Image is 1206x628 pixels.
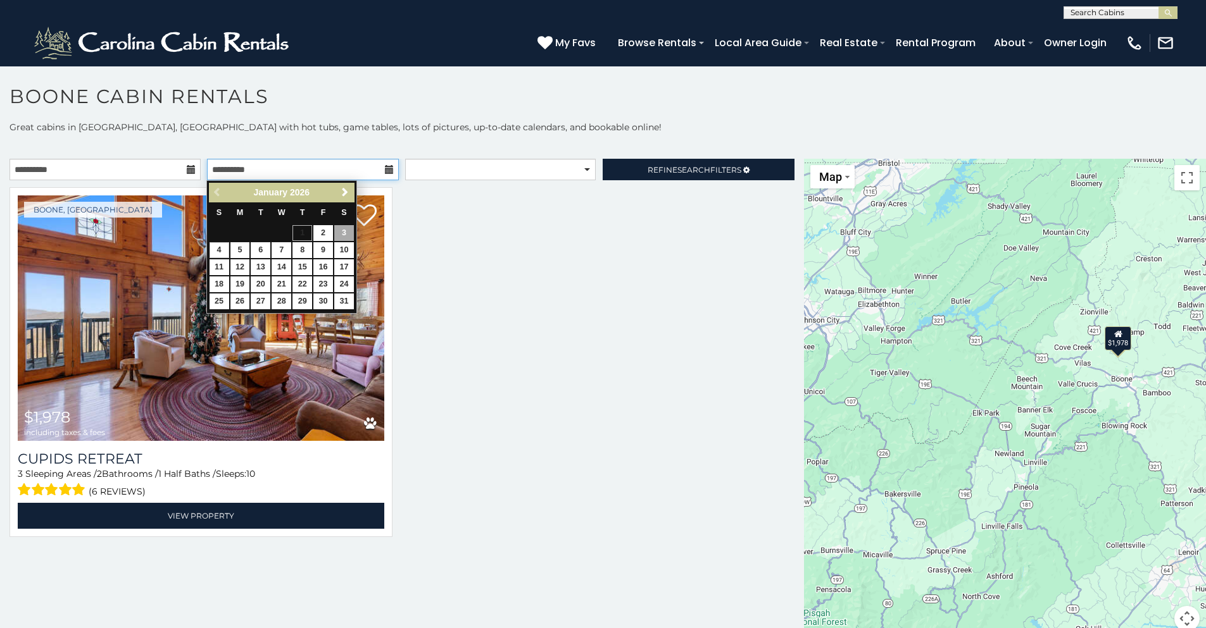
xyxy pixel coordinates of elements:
[334,259,354,275] a: 17
[210,259,229,275] a: 11
[210,293,229,309] a: 25
[272,276,291,292] a: 21
[237,208,244,217] span: Monday
[251,276,270,292] a: 20
[819,170,842,183] span: Map
[251,293,270,309] a: 27
[313,225,333,241] a: 2
[278,208,286,217] span: Wednesday
[1105,326,1132,350] div: $1,978
[210,276,229,292] a: 18
[1174,165,1200,190] button: Toggle fullscreen view
[217,208,222,217] span: Sunday
[292,276,312,292] a: 22
[1038,32,1113,54] a: Owner Login
[708,32,808,54] a: Local Area Guide
[555,35,596,51] span: My Favs
[340,187,350,197] span: Next
[230,293,250,309] a: 26
[272,293,291,309] a: 28
[272,242,291,258] a: 7
[251,242,270,258] a: 6
[210,242,229,258] a: 4
[251,259,270,275] a: 13
[258,208,263,217] span: Tuesday
[18,450,384,467] a: Cupids Retreat
[97,468,102,479] span: 2
[1126,34,1143,52] img: phone-regular-white.png
[300,208,305,217] span: Thursday
[18,468,23,479] span: 3
[290,187,310,197] span: 2026
[612,32,703,54] a: Browse Rentals
[677,165,710,175] span: Search
[158,468,216,479] span: 1 Half Baths /
[313,242,333,258] a: 9
[24,428,105,436] span: including taxes & fees
[648,165,741,175] span: Refine Filters
[813,32,884,54] a: Real Estate
[230,276,250,292] a: 19
[337,185,353,200] a: Next
[246,468,255,479] span: 10
[351,203,377,230] a: Add to favorites
[18,467,384,500] div: Sleeping Areas / Bathrooms / Sleeps:
[321,208,326,217] span: Friday
[292,242,312,258] a: 8
[32,24,294,62] img: White-1-2.png
[272,259,291,275] a: 14
[334,242,354,258] a: 10
[988,32,1032,54] a: About
[810,165,855,188] button: Change map style
[313,276,333,292] a: 23
[230,259,250,275] a: 12
[313,259,333,275] a: 16
[253,187,287,197] span: January
[292,293,312,309] a: 29
[24,202,162,218] a: Boone, [GEOGRAPHIC_DATA]
[230,242,250,258] a: 5
[89,483,146,500] span: (6 reviews)
[603,159,794,180] a: RefineSearchFilters
[1157,34,1174,52] img: mail-regular-white.png
[334,276,354,292] a: 24
[537,35,599,51] a: My Favs
[292,259,312,275] a: 15
[889,32,982,54] a: Rental Program
[18,195,384,441] img: Cupids Retreat
[313,293,333,309] a: 30
[24,408,70,426] span: $1,978
[334,293,354,309] a: 31
[18,503,384,529] a: View Property
[341,208,346,217] span: Saturday
[18,195,384,441] a: Cupids Retreat $1,978 including taxes & fees
[334,225,354,241] a: 3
